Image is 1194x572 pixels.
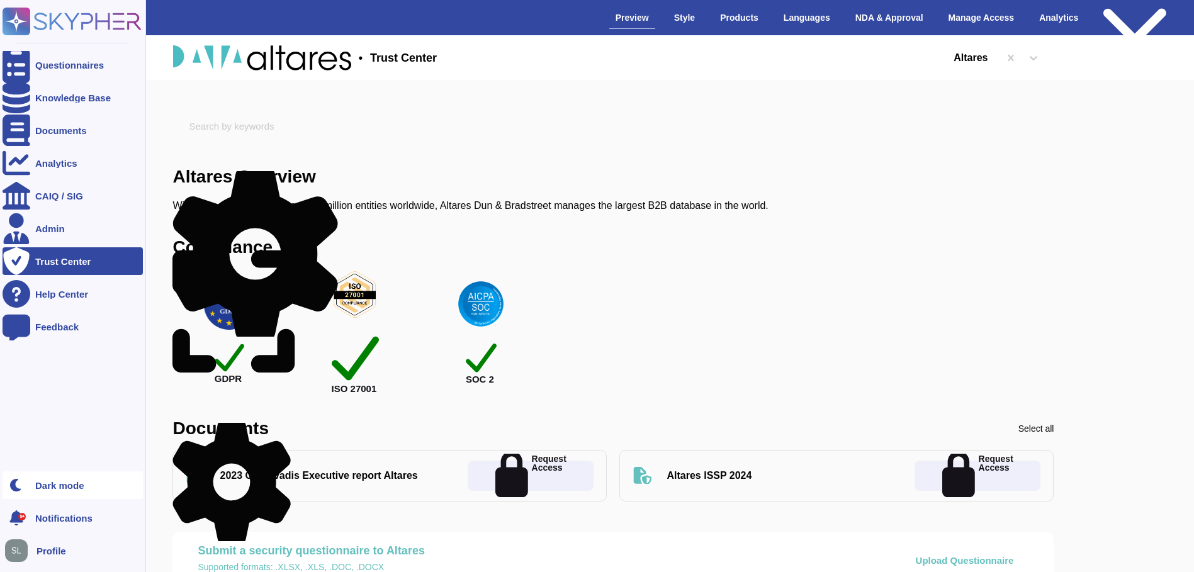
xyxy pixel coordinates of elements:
img: user [5,539,28,562]
div: Analytics [1033,7,1084,28]
a: Trust Center [3,247,143,275]
div: Altares ISSP 2024 [667,469,752,482]
div: With data and information on 500 million entities worldwide, Altares Dun & Bradstreet manages the... [172,198,768,213]
div: Style [668,7,701,28]
div: Select all [1018,424,1054,433]
div: Trust Center [35,257,91,266]
div: Analytics [35,159,77,168]
div: NDA & Approval [849,7,930,28]
div: Compliance [172,238,273,256]
div: Dark mode [35,481,84,490]
div: Altares [949,48,993,68]
a: CAIQ / SIG [3,182,143,210]
a: Help Center [3,280,143,308]
div: CAIQ / SIG [35,191,83,201]
button: user [3,537,37,564]
div: GDPR [215,340,245,383]
div: Altares Overview [172,168,315,186]
img: check [456,279,506,329]
a: Questionnaires [3,51,143,79]
div: Questionnaires [35,60,104,70]
input: Search by keywords [181,116,1045,138]
span: • [359,52,363,64]
a: Analytics [3,149,143,177]
div: Admin [35,224,65,233]
div: Languages [777,7,836,28]
div: Products [714,7,765,28]
a: Admin [3,215,143,242]
div: ISO 27001 [332,330,380,394]
a: Feedback [3,313,143,340]
span: Trust Center [370,52,437,64]
div: 2023 Cybervadis Executive report Altares [220,469,417,482]
div: 9+ [18,513,26,520]
span: Notifications [35,513,93,523]
p: Supported formats: .XLSX, .XLS, .DOC, .DOCX [198,563,818,571]
img: Company Banner [173,45,351,70]
div: Help Center [35,289,88,299]
div: Documents [35,126,87,135]
span: Profile [37,546,66,556]
div: Feedback [35,322,79,332]
div: Preview [609,7,655,29]
div: Documents [172,420,268,437]
p: Request Access [532,454,566,498]
div: Manage Access [942,7,1021,28]
div: Knowledge Base [35,93,111,103]
a: Knowledge Base [3,84,143,111]
img: check [330,269,381,320]
p: Request Access [979,454,1013,498]
a: Documents [3,116,143,144]
h3: Submit a security questionnaire to Altares [198,544,818,558]
div: SOC 2 [466,339,497,384]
